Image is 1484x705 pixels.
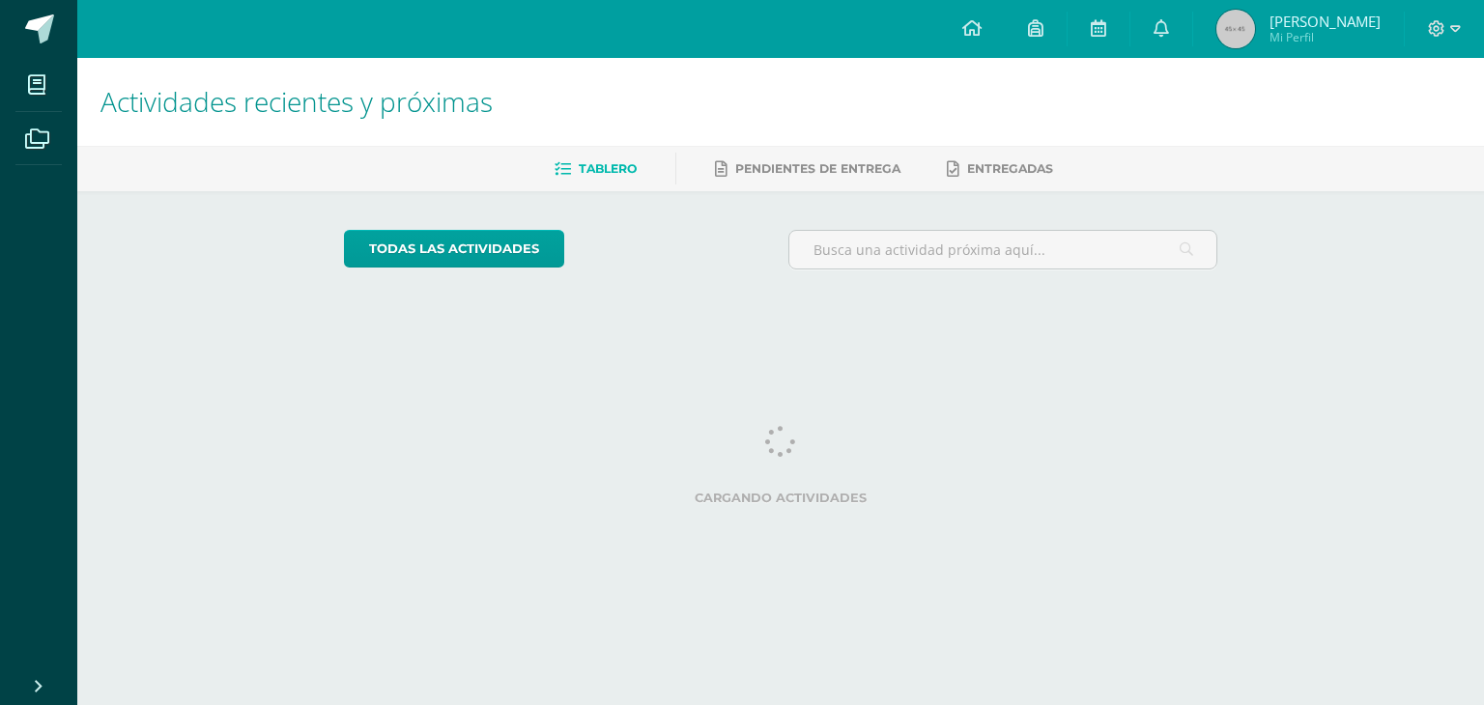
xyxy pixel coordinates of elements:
[789,231,1217,268] input: Busca una actividad próxima aquí...
[344,491,1218,505] label: Cargando actividades
[715,154,900,184] a: Pendientes de entrega
[735,161,900,176] span: Pendientes de entrega
[947,154,1053,184] a: Entregadas
[1270,29,1381,45] span: Mi Perfil
[555,154,637,184] a: Tablero
[344,230,564,268] a: todas las Actividades
[579,161,637,176] span: Tablero
[1216,10,1255,48] img: 45x45
[1270,12,1381,31] span: [PERSON_NAME]
[100,83,493,120] span: Actividades recientes y próximas
[967,161,1053,176] span: Entregadas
